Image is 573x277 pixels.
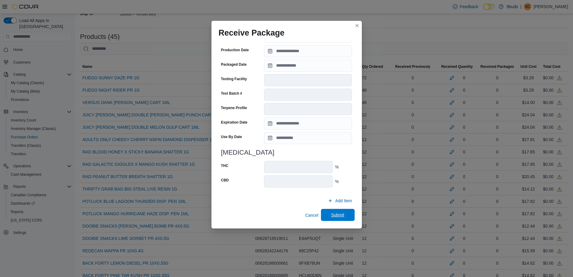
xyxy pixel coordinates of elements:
[353,22,361,29] button: Closes this modal window
[321,209,355,221] button: Submit
[331,212,344,218] span: Submit
[221,48,249,52] label: Production Date
[264,132,352,144] input: Press the down key to open a popover containing a calendar.
[221,91,242,96] label: Test Batch #
[221,105,247,110] label: Terpene Profile
[219,28,285,38] h1: Receive Package
[264,118,352,130] input: Press the down key to open a popover containing a calendar.
[221,178,229,183] label: CBD
[221,62,247,67] label: Packaged Date
[264,60,352,72] input: Press the down key to open a popover containing a calendar.
[303,209,321,221] button: Cancel
[221,77,247,81] label: Testing Facility
[221,163,229,168] label: THC
[325,195,354,207] button: Add Item
[335,164,352,170] div: %
[221,149,352,156] h3: [MEDICAL_DATA]
[221,120,248,125] label: Expiration Date
[264,45,352,57] input: Press the down key to open a popover containing a calendar.
[335,178,352,184] div: %
[305,212,319,218] span: Cancel
[335,198,352,204] span: Add Item
[221,134,242,139] label: Use By Date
